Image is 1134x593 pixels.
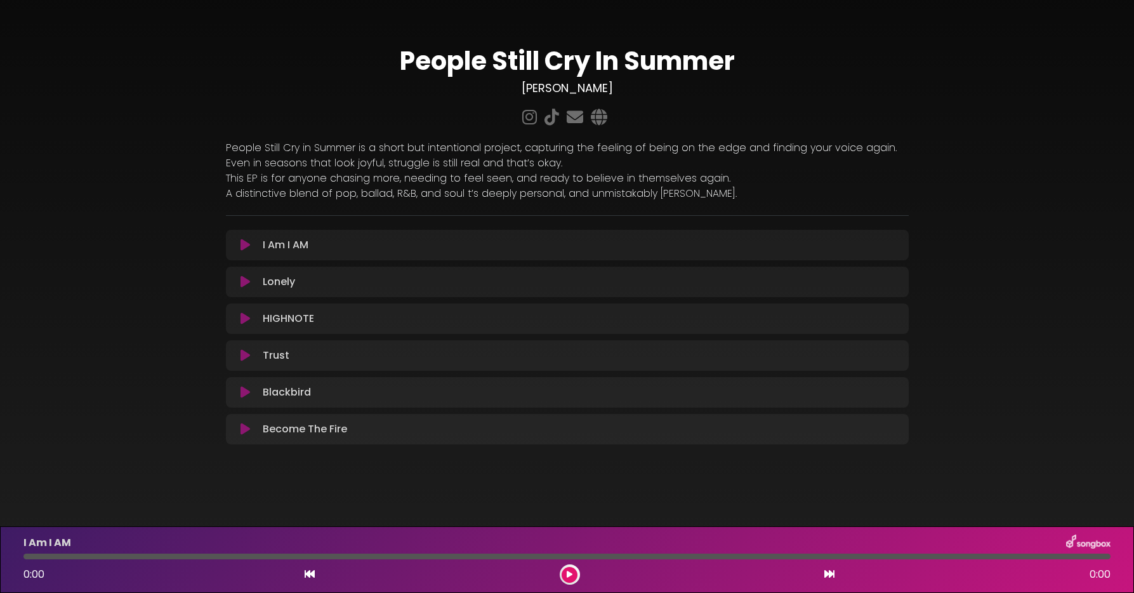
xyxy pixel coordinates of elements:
[263,422,347,437] p: Become The Fire
[226,81,909,95] h3: [PERSON_NAME]
[226,171,909,186] p: This EP is for anyone chasing more, needing to feel seen, and ready to believe in themselves again.
[263,385,311,400] p: Blackbird
[263,237,308,253] p: I Am I AM
[263,348,289,363] p: Trust
[226,156,909,171] p: Even in seasons that look joyful, struggle is still real and that’s okay.
[226,186,909,201] p: A distinctive blend of pop, ballad, R&B, and soul t’s deeply personal, and unmistakably [PERSON_N...
[226,46,909,76] h1: People Still Cry In Summer
[226,140,909,156] p: People Still Cry in Summer is a short but intentional project, capturing the feeling of being on ...
[263,274,295,290] p: Lonely
[263,311,314,326] p: HIGHNOTE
